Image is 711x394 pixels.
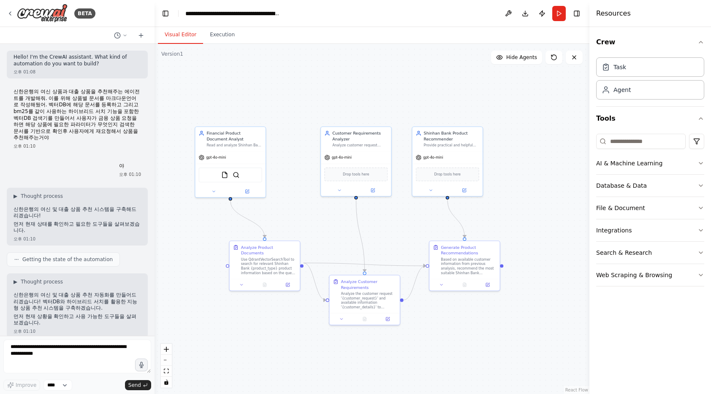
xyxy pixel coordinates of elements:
[241,245,296,256] div: Analyze Product Documents
[14,193,17,200] span: ▶
[378,316,397,322] button: Open in side panel
[14,221,141,234] p: 먼저 현재 상태를 확인하고 필요한 도구들을 살펴보겠습니다.
[14,278,17,285] span: ▶
[448,187,480,194] button: Open in side panel
[571,8,583,19] button: Hide right sidebar
[332,130,388,142] div: Customer Requirements Analyzer
[221,172,228,178] img: FileReadTool
[252,281,277,288] button: No output available
[596,54,704,106] div: Crew
[158,26,203,44] button: Visual Editor
[445,200,467,237] g: Edge from 83bb6668-8b03-4425-8bbe-bcc9475aa42e to cb35ea5f-9326-4582-9927-235554f0d156
[203,26,242,44] button: Execution
[596,175,704,197] button: Database & Data
[233,172,239,178] img: QdrantVectorSearchTool
[404,263,426,303] g: Edge from e7ba7899-2dd0-4c07-81ee-ba37007cc1d4 to cb35ea5f-9326-4582-9927-235554f0d156
[161,355,172,366] button: zoom out
[3,380,40,391] button: Improve
[161,344,172,355] button: zoom in
[424,143,479,148] div: Provide practical and helpful Shinhan Bank {product_type} product recommendations based on custom...
[453,281,477,288] button: No output available
[111,30,131,40] button: Switch to previous chat
[14,54,141,67] p: Hello! I'm the CrewAI assistant. What kind of automation do you want to build?
[341,279,396,290] div: Analyze Customer Requirements
[478,281,497,288] button: Open in side panel
[14,292,141,312] p: 신한은행의 여신 및 대출 상품 추천 자동화를 만들어드리겠습니다! 벡터DB와 하이브리드 서치를 활용한 지능형 상품 추천 시스템을 구축하겠습니다.
[14,69,141,75] div: 오후 01:08
[596,30,704,54] button: Crew
[278,281,297,288] button: Open in side panel
[596,242,704,264] button: Search & Research
[161,366,172,377] button: fit view
[343,172,369,178] span: Drop tools here
[119,163,141,170] p: 야
[424,130,479,142] div: Shinhan Bank Product Recommender
[596,130,704,293] div: Tools
[206,155,226,160] span: gpt-4o-mini
[441,257,496,275] div: Based on available customer information from previous analysis, recommend the most suitable Shinh...
[329,275,400,325] div: Analyze Customer RequirementsAnalyze the customer request '{customer_request}' and available info...
[304,260,326,303] g: Edge from fd9e6f1e-af40-4d09-8947-3573908157cc to e7ba7899-2dd0-4c07-81ee-ba37007cc1d4
[207,143,262,148] div: Read and analyze Shinhan Bank product markdown documents to understand loan and credit product sp...
[21,278,63,285] span: Thought process
[161,344,172,388] div: React Flow controls
[119,171,141,178] div: 오후 01:10
[596,264,704,286] button: Web Scraping & Browsing
[195,127,266,198] div: Financial Product Document AnalystRead and analyze Shinhan Bank product markdown documents to und...
[241,257,296,275] div: Use QdrantVectorSearchTool to search for relevant Shinhan Bank {product_type} product information...
[161,51,183,57] div: Version 1
[14,313,141,327] p: 먼저 현재 상황을 확인하고 사용 가능한 도구들을 살펴보겠습니다.
[228,201,268,237] g: Edge from bbeb1ba2-9ddc-4cb4-aad0-b440f7379338 to fd9e6f1e-af40-4d09-8947-3573908157cc
[134,30,148,40] button: Start a new chat
[14,328,141,335] div: 오후 01:10
[135,359,148,371] button: Click to speak your automation idea
[16,382,36,389] span: Improve
[613,63,626,71] div: Task
[332,155,352,160] span: gpt-4o-mini
[596,197,704,219] button: File & Document
[161,377,172,388] button: toggle interactivity
[160,8,171,19] button: Hide left sidebar
[229,240,300,291] div: Analyze Product DocumentsUse QdrantVectorSearchTool to search for relevant Shinhan Bank {product_...
[506,54,537,61] span: Hide Agents
[207,130,262,142] div: Financial Product Document Analyst
[304,260,426,269] g: Edge from fd9e6f1e-af40-4d09-8947-3573908157cc to cb35ea5f-9326-4582-9927-235554f0d156
[423,155,443,160] span: gpt-4o-mini
[14,278,63,285] button: ▶Thought process
[22,256,113,263] span: Getting the state of the automation
[434,172,461,178] span: Drop tools here
[14,89,141,141] p: 신한은행의 여신 상품과 대출 상품을 추천해주는 에이전트를 개발해줘. 이를 위해 상품별 문서를 마크다운언어로 작성해뒀어. 벡터DB에 해당 문서를 등록하고 그리고 bm25를 같이...
[353,316,377,322] button: No output available
[429,240,500,291] div: Generate Product RecommendationsBased on available customer information from previous analysis, r...
[613,86,631,94] div: Agent
[128,382,141,389] span: Send
[125,380,151,390] button: Send
[14,206,141,219] p: 신한은행의 여신 및 대출 상품 추천 시스템을 구축해드리겠습니다!
[412,127,483,197] div: Shinhan Bank Product RecommenderProvide practical and helpful Shinhan Bank {product_type} product...
[491,51,542,64] button: Hide Agents
[320,127,392,197] div: Customer Requirements AnalyzerAnalyze customer request '{customer_request}' and available informa...
[596,219,704,241] button: Integrations
[14,236,141,242] div: 오후 01:10
[74,8,95,19] div: BETA
[565,388,588,392] a: React Flow attribution
[185,9,280,18] nav: breadcrumb
[357,187,389,194] button: Open in side panel
[596,152,704,174] button: AI & Machine Learning
[231,188,263,195] button: Open in side panel
[596,8,631,19] h4: Resources
[14,193,63,200] button: ▶Thought process
[353,200,368,272] g: Edge from ccdfaa86-8f3a-4b53-9a10-9ea5ef5e98c8 to e7ba7899-2dd0-4c07-81ee-ba37007cc1d4
[596,107,704,130] button: Tools
[17,4,68,23] img: Logo
[341,291,396,310] div: Analyze the customer request '{customer_request}' and available information '{customer_details}' ...
[21,193,63,200] span: Thought process
[332,143,388,148] div: Analyze customer request '{customer_request}' and available information '{customer_details}' to u...
[14,143,141,149] div: 오후 01:10
[441,245,496,256] div: Generate Product Recommendations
